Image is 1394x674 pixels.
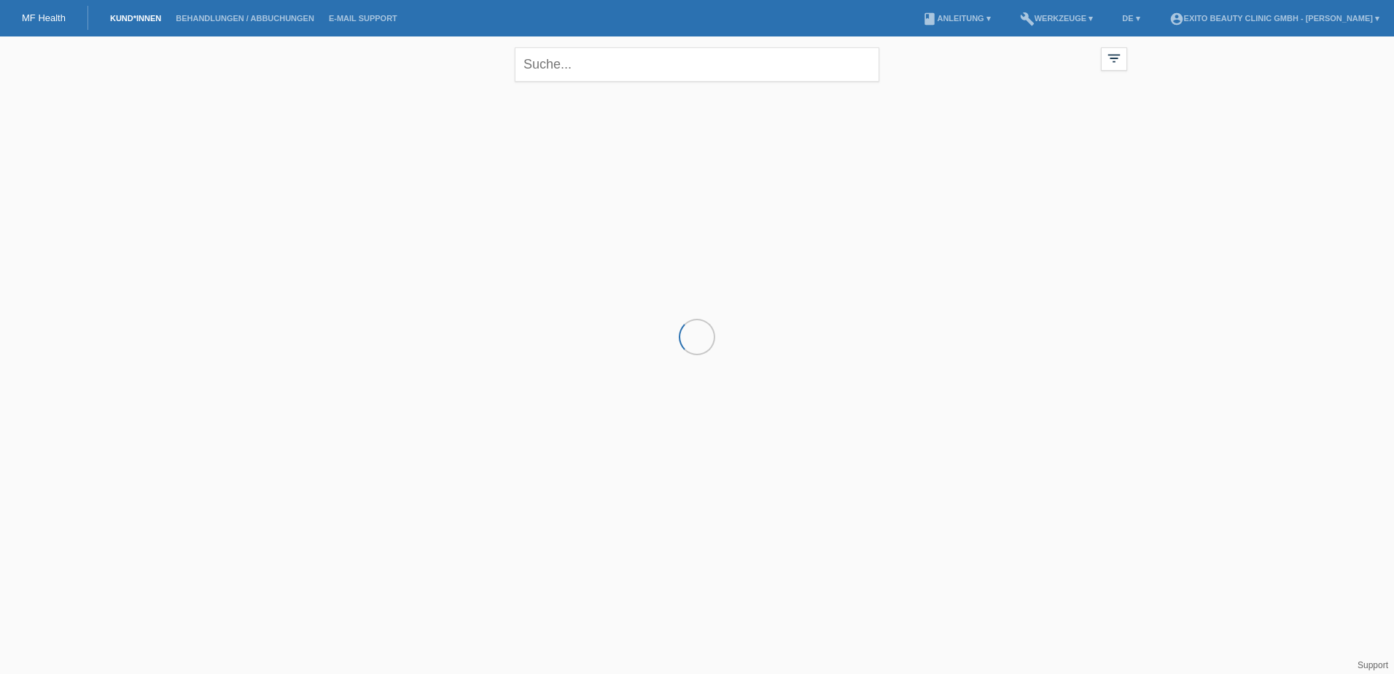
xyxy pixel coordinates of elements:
[1106,50,1122,66] i: filter_list
[322,14,405,23] a: E-Mail Support
[22,12,66,23] a: MF Health
[1169,12,1184,26] i: account_circle
[515,47,879,82] input: Suche...
[1358,660,1388,670] a: Support
[915,14,997,23] a: bookAnleitung ▾
[1115,14,1147,23] a: DE ▾
[1020,12,1035,26] i: build
[922,12,937,26] i: book
[1013,14,1101,23] a: buildWerkzeuge ▾
[168,14,322,23] a: Behandlungen / Abbuchungen
[1162,14,1387,23] a: account_circleExito Beauty Clinic GmbH - [PERSON_NAME] ▾
[103,14,168,23] a: Kund*innen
